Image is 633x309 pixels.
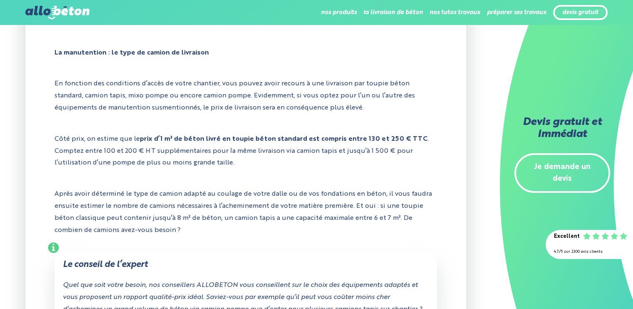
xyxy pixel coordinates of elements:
[55,50,209,56] strong: La manutention : le type de camion de livraison
[514,153,610,193] a: Je demande un devis
[554,231,580,243] div: Excellent
[429,2,480,22] li: nos tutos travaux
[562,9,598,16] a: devis gratuit
[55,72,437,120] p: En fonction des conditions d’accès de votre chantier, vous pouvez avoir recours à une livraison p...
[55,182,437,242] p: Après avoir déterminé le type de camion adapté au coulage de votre dalle ou de vos fondations en ...
[514,117,610,141] h2: Devis gratuit et immédiat
[363,2,423,22] li: la livraison de béton
[321,2,357,22] li: nos produits
[25,6,89,19] img: allobéton
[63,260,148,269] i: Le conseil de l’expert
[487,2,546,22] li: préparer ses travaux
[55,127,437,175] p: Côté prix, on estime que le . Comptez entre 100 et 200 € HT supplémentaires pour la même livraiso...
[140,136,427,142] strong: prix d’1 m³ de béton livré en toupie béton standard est compris entre 130 et 250 € TTC
[554,246,625,258] div: 4.7/5 sur 2300 avis clients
